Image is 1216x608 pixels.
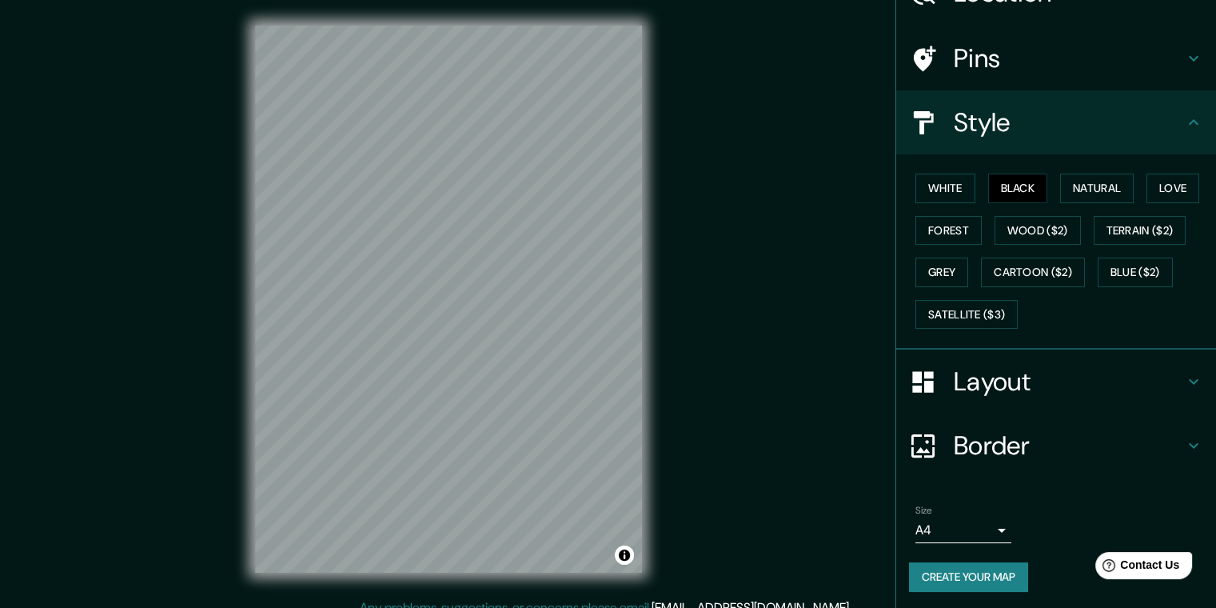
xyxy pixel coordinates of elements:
[915,504,932,518] label: Size
[1074,546,1198,590] iframe: Help widget launcher
[909,562,1028,592] button: Create your map
[954,430,1184,462] h4: Border
[1098,258,1173,287] button: Blue ($2)
[615,546,634,565] button: Toggle attribution
[988,174,1048,203] button: Black
[915,300,1018,330] button: Satellite ($3)
[1146,174,1199,203] button: Love
[255,26,642,573] canvas: Map
[896,90,1216,154] div: Style
[915,174,975,203] button: White
[954,366,1184,398] h4: Layout
[954,106,1184,138] h4: Style
[954,42,1184,74] h4: Pins
[896,414,1216,478] div: Border
[1060,174,1134,203] button: Natural
[1094,216,1186,246] button: Terrain ($2)
[915,216,982,246] button: Forest
[981,258,1085,287] button: Cartoon ($2)
[995,216,1081,246] button: Wood ($2)
[896,26,1216,90] div: Pins
[896,350,1216,414] div: Layout
[915,258,968,287] button: Grey
[915,518,1011,543] div: A4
